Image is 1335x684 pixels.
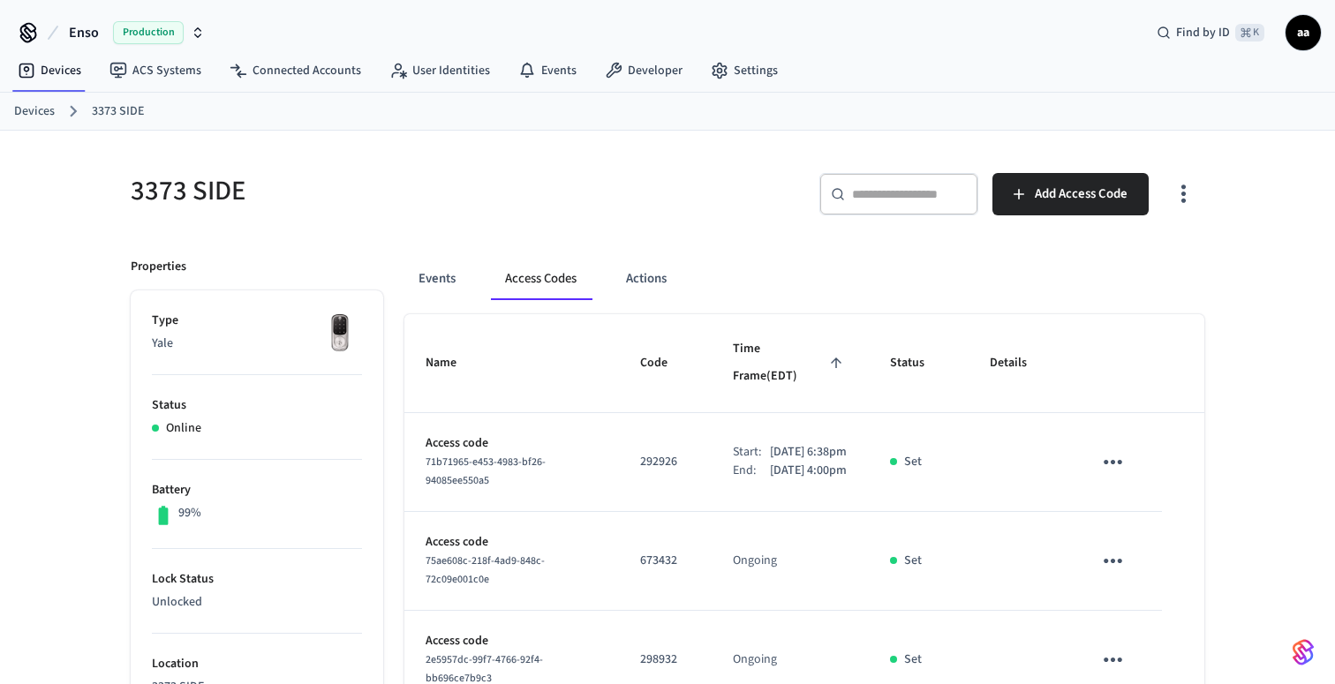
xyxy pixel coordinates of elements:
[733,335,848,391] span: Time Frame(EDT)
[4,55,95,86] a: Devices
[426,434,598,453] p: Access code
[890,350,947,377] span: Status
[491,258,591,300] button: Access Codes
[152,334,362,353] p: Yale
[733,462,770,480] div: End:
[612,258,681,300] button: Actions
[504,55,591,86] a: Events
[770,443,847,462] p: [DATE] 6:38pm
[14,102,55,121] a: Devices
[426,455,546,488] span: 71b71965-e453-4983-bf26-94085ee550a5
[1143,17,1278,49] div: Find by ID⌘ K
[1287,17,1319,49] span: aa
[733,443,770,462] div: Start:
[113,21,184,44] span: Production
[1235,24,1264,41] span: ⌘ K
[166,419,201,438] p: Online
[426,350,479,377] span: Name
[426,533,598,552] p: Access code
[426,632,598,650] p: Access code
[152,481,362,500] p: Battery
[404,258,1204,300] div: ant example
[152,570,362,589] p: Lock Status
[904,650,922,669] p: Set
[318,312,362,356] img: Yale Assure Touchscreen Wifi Smart Lock, Satin Nickel, Front
[640,552,690,570] p: 673432
[712,512,869,611] td: Ongoing
[904,552,922,570] p: Set
[1035,183,1128,206] span: Add Access Code
[770,462,847,480] p: [DATE] 4:00pm
[640,453,690,471] p: 292926
[215,55,375,86] a: Connected Accounts
[69,22,99,43] span: Enso
[152,593,362,612] p: Unlocked
[1286,15,1321,50] button: aa
[426,553,545,587] span: 75ae608c-218f-4ad9-848c-72c09e001c0e
[992,173,1149,215] button: Add Access Code
[990,350,1050,377] span: Details
[697,55,792,86] a: Settings
[152,396,362,415] p: Status
[640,650,690,669] p: 298932
[92,102,144,121] a: 3373 SIDE
[131,258,186,276] p: Properties
[152,312,362,330] p: Type
[375,55,504,86] a: User Identities
[95,55,215,86] a: ACS Systems
[1176,24,1230,41] span: Find by ID
[131,173,657,209] h5: 3373 SIDE
[178,504,201,522] p: 99%
[404,258,470,300] button: Events
[591,55,697,86] a: Developer
[152,655,362,673] p: Location
[904,453,922,471] p: Set
[640,350,690,377] span: Code
[1293,638,1314,666] img: SeamLogoGradient.69752ec5.svg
